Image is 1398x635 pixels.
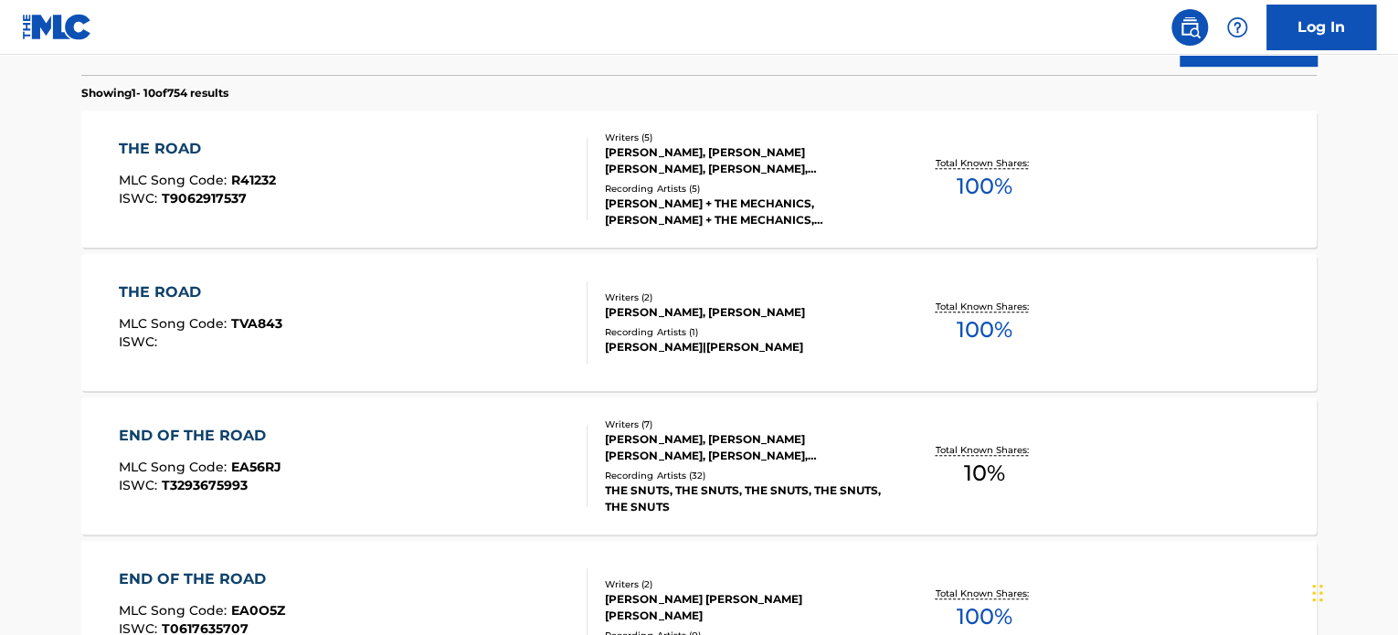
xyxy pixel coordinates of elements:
[935,300,1033,313] p: Total Known Shares:
[605,591,881,624] div: [PERSON_NAME] [PERSON_NAME] [PERSON_NAME]
[81,397,1317,534] a: END OF THE ROADMLC Song Code:EA56RJISWC:T3293675993Writers (7)[PERSON_NAME], [PERSON_NAME] [PERSO...
[1219,9,1255,46] div: Help
[1179,16,1201,38] img: search
[119,190,162,206] span: ISWC :
[231,459,281,475] span: EA56RJ
[935,587,1033,600] p: Total Known Shares:
[605,196,881,228] div: [PERSON_NAME] + THE MECHANICS, [PERSON_NAME] + THE MECHANICS, [PERSON_NAME] + THE MECHANICS, [PER...
[956,170,1011,203] span: 100 %
[231,602,285,619] span: EA0O5Z
[605,325,881,339] div: Recording Artists ( 1 )
[605,418,881,431] div: Writers ( 7 )
[605,182,881,196] div: Recording Artists ( 5 )
[605,291,881,304] div: Writers ( 2 )
[956,313,1011,346] span: 100 %
[119,425,281,447] div: END OF THE ROAD
[605,144,881,177] div: [PERSON_NAME], [PERSON_NAME] [PERSON_NAME], [PERSON_NAME], [PERSON_NAME], [PERSON_NAME]
[119,315,231,332] span: MLC Song Code :
[231,172,276,188] span: R41232
[81,111,1317,248] a: THE ROADMLC Song Code:R41232ISWC:T9062917537Writers (5)[PERSON_NAME], [PERSON_NAME] [PERSON_NAME]...
[605,131,881,144] div: Writers ( 5 )
[956,600,1011,633] span: 100 %
[81,85,228,101] p: Showing 1 - 10 of 754 results
[1171,9,1208,46] a: Public Search
[22,14,92,40] img: MLC Logo
[119,459,231,475] span: MLC Song Code :
[963,457,1004,490] span: 10 %
[119,333,162,350] span: ISWC :
[1266,5,1376,50] a: Log In
[162,477,248,493] span: T3293675993
[935,156,1033,170] p: Total Known Shares:
[605,577,881,591] div: Writers ( 2 )
[605,482,881,515] div: THE SNUTS, THE SNUTS, THE SNUTS, THE SNUTS, THE SNUTS
[1226,16,1248,38] img: help
[162,190,247,206] span: T9062917537
[1307,547,1398,635] iframe: Chat Widget
[1312,566,1323,620] div: Drag
[119,172,231,188] span: MLC Song Code :
[81,254,1317,391] a: THE ROADMLC Song Code:TVA843ISWC:Writers (2)[PERSON_NAME], [PERSON_NAME]Recording Artists (1)[PER...
[119,477,162,493] span: ISWC :
[231,315,282,332] span: TVA843
[119,568,285,590] div: END OF THE ROAD
[119,281,282,303] div: THE ROAD
[605,431,881,464] div: [PERSON_NAME], [PERSON_NAME] [PERSON_NAME], [PERSON_NAME], FARAINASHE [PERSON_NAME], [PERSON_NAME...
[935,443,1033,457] p: Total Known Shares:
[605,339,881,355] div: [PERSON_NAME]|[PERSON_NAME]
[119,602,231,619] span: MLC Song Code :
[605,469,881,482] div: Recording Artists ( 32 )
[605,304,881,321] div: [PERSON_NAME], [PERSON_NAME]
[119,138,276,160] div: THE ROAD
